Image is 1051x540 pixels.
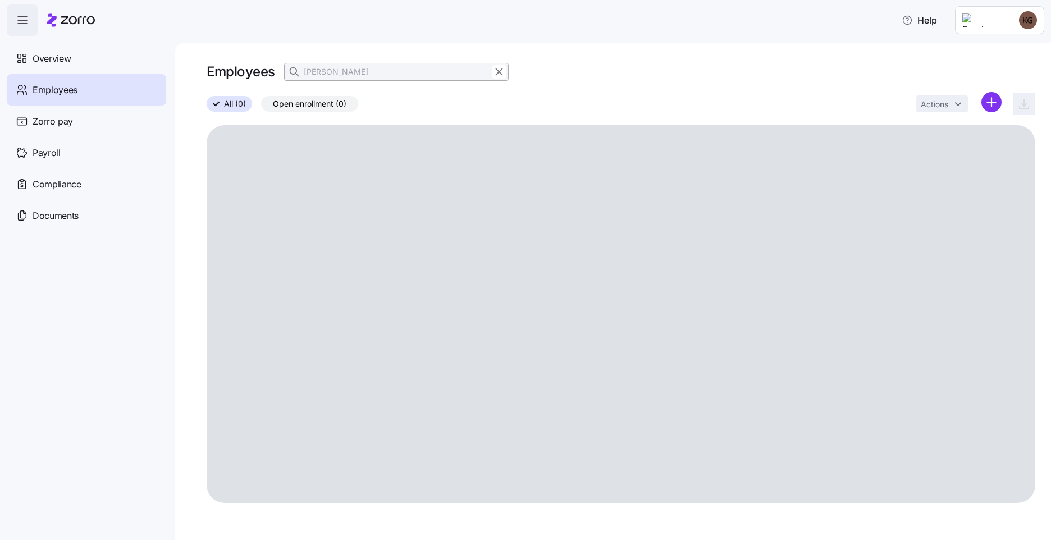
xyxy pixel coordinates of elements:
span: Actions [921,100,948,108]
img: b34cea83cf096b89a2fb04a6d3fa81b3 [1019,11,1037,29]
span: Compliance [33,177,81,191]
span: Employees [33,83,77,97]
span: Overview [33,52,71,66]
span: Help [902,13,937,27]
input: Search Employees [284,63,509,81]
img: Employer logo [962,13,1003,27]
span: Open enrollment (0) [273,97,346,111]
button: Help [893,9,946,31]
svg: add icon [981,92,1002,112]
button: Actions [916,95,968,112]
span: All (0) [224,97,246,111]
a: Compliance [7,168,166,200]
a: Zorro pay [7,106,166,137]
span: Zorro pay [33,115,73,129]
a: Overview [7,43,166,74]
a: Employees [7,74,166,106]
a: Documents [7,200,166,231]
a: Payroll [7,137,166,168]
span: Documents [33,209,79,223]
span: Payroll [33,146,61,160]
h1: Employees [207,63,275,80]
